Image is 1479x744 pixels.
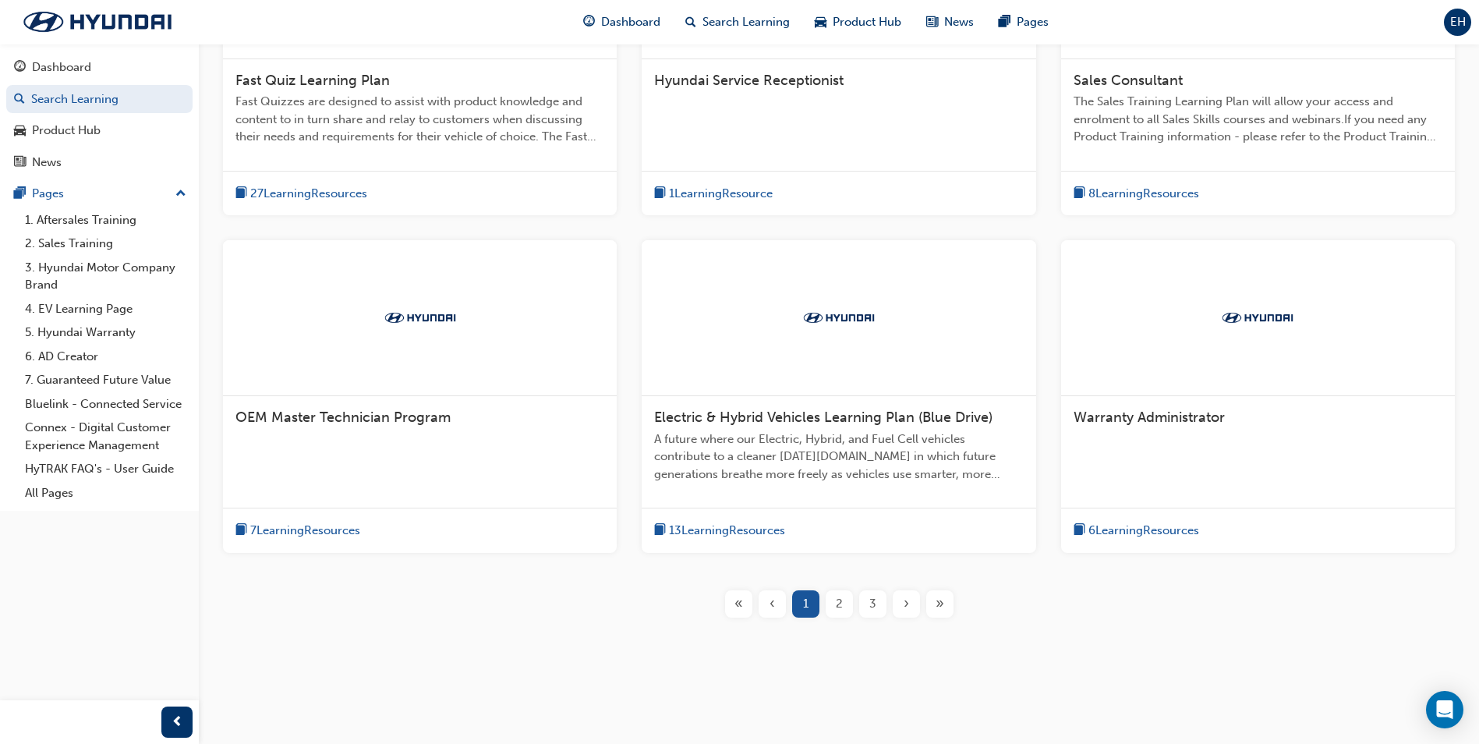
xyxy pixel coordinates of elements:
[235,521,247,540] span: book-icon
[986,6,1061,38] a: pages-iconPages
[14,93,25,107] span: search-icon
[571,6,673,38] a: guage-iconDashboard
[833,13,901,31] span: Product Hub
[14,187,26,201] span: pages-icon
[654,521,666,540] span: book-icon
[923,590,957,618] button: Last page
[250,522,360,540] span: 7 Learning Resources
[685,12,696,32] span: search-icon
[642,240,1035,553] a: TrakElectric & Hybrid Vehicles Learning Plan (Blue Drive)A future where our Electric, Hybrid, and...
[1444,9,1471,36] button: EH
[926,12,938,32] span: news-icon
[377,310,463,325] img: Trak
[836,595,843,613] span: 2
[1074,184,1199,204] button: book-icon8LearningResources
[235,184,247,204] span: book-icon
[6,116,193,145] a: Product Hub
[19,345,193,369] a: 6. AD Creator
[1074,93,1442,146] span: The Sales Training Learning Plan will allow your access and enrolment to all Sales Skills courses...
[32,122,101,140] div: Product Hub
[654,409,992,426] span: Electric & Hybrid Vehicles Learning Plan (Blue Drive)
[722,590,755,618] button: First page
[6,50,193,179] button: DashboardSearch LearningProduct HubNews
[235,521,360,540] button: book-icon7LearningResources
[803,595,808,613] span: 1
[19,368,193,392] a: 7. Guaranteed Future Value
[19,481,193,505] a: All Pages
[654,521,785,540] button: book-icon13LearningResources
[32,185,64,203] div: Pages
[936,595,944,613] span: »
[235,409,451,426] span: OEM Master Technician Program
[14,156,26,170] span: news-icon
[944,13,974,31] span: News
[654,184,666,204] span: book-icon
[1215,310,1300,325] img: Trak
[19,457,193,481] a: HyTRAK FAQ's - User Guide
[1088,185,1199,203] span: 8 Learning Resources
[1074,409,1225,426] span: Warranty Administrator
[789,590,823,618] button: Page 1
[1074,184,1085,204] span: book-icon
[890,590,923,618] button: Next page
[654,72,844,89] span: Hyundai Service Receptionist
[702,13,790,31] span: Search Learning
[1088,522,1199,540] span: 6 Learning Resources
[1450,13,1466,31] span: EH
[823,590,856,618] button: Page 2
[6,53,193,82] a: Dashboard
[19,208,193,232] a: 1. Aftersales Training
[601,13,660,31] span: Dashboard
[6,85,193,114] a: Search Learning
[8,5,187,38] img: Trak
[250,185,367,203] span: 27 Learning Resources
[1426,691,1463,728] div: Open Intercom Messenger
[235,72,390,89] span: Fast Quiz Learning Plan
[19,321,193,345] a: 5. Hyundai Warranty
[770,595,775,613] span: ‹
[1017,13,1049,31] span: Pages
[6,179,193,208] button: Pages
[669,185,773,203] span: 1 Learning Resource
[583,12,595,32] span: guage-icon
[856,590,890,618] button: Page 3
[235,93,604,146] span: Fast Quizzes are designed to assist with product knowledge and content to in turn share and relay...
[19,392,193,416] a: Bluelink - Connected Service
[172,713,183,732] span: prev-icon
[19,297,193,321] a: 4. EV Learning Page
[1074,72,1183,89] span: Sales Consultant
[1074,521,1085,540] span: book-icon
[19,256,193,297] a: 3. Hyundai Motor Company Brand
[175,184,186,204] span: up-icon
[1061,240,1455,553] a: TrakWarranty Administratorbook-icon6LearningResources
[654,430,1023,484] span: A future where our Electric, Hybrid, and Fuel Cell vehicles contribute to a cleaner [DATE][DOMAIN...
[19,232,193,256] a: 2. Sales Training
[223,240,617,553] a: TrakOEM Master Technician Programbook-icon7LearningResources
[999,12,1010,32] span: pages-icon
[755,590,789,618] button: Previous page
[32,154,62,172] div: News
[14,124,26,138] span: car-icon
[32,58,91,76] div: Dashboard
[6,148,193,177] a: News
[669,522,785,540] span: 13 Learning Resources
[802,6,914,38] a: car-iconProduct Hub
[734,595,743,613] span: «
[904,595,909,613] span: ›
[14,61,26,75] span: guage-icon
[654,184,773,204] button: book-icon1LearningResource
[673,6,802,38] a: search-iconSearch Learning
[19,416,193,457] a: Connex - Digital Customer Experience Management
[869,595,876,613] span: 3
[235,184,367,204] button: book-icon27LearningResources
[1074,521,1199,540] button: book-icon6LearningResources
[914,6,986,38] a: news-iconNews
[796,310,882,325] img: Trak
[815,12,826,32] span: car-icon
